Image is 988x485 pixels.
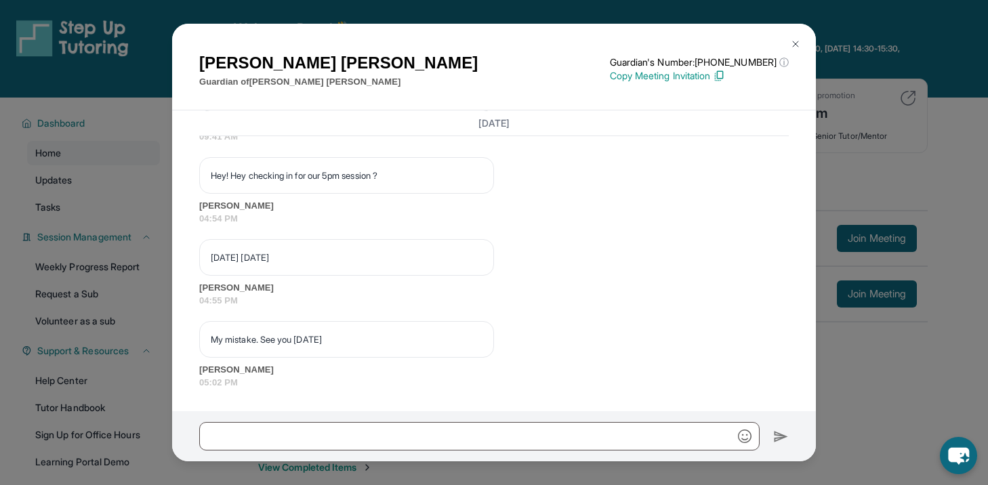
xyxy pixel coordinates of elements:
h3: [DATE] [199,116,789,129]
p: Guardian of [PERSON_NAME] [PERSON_NAME] [199,75,478,89]
span: [PERSON_NAME] [199,363,789,377]
span: [PERSON_NAME] [199,281,789,295]
img: Copy Icon [713,70,725,82]
span: 04:55 PM [199,294,789,308]
span: 04:54 PM [199,212,789,226]
p: My mistake. See you [DATE] [211,333,482,346]
img: Emoji [738,429,752,443]
p: Hey! Hey checking in for our 5pm session ? [211,169,482,182]
p: [DATE] [DATE] [211,251,482,264]
p: Guardian's Number: [PHONE_NUMBER] [610,56,789,69]
img: Send icon [773,429,789,445]
h1: [PERSON_NAME] [PERSON_NAME] [199,51,478,75]
span: ⓘ [779,56,789,69]
img: Close Icon [790,39,801,49]
p: Copy Meeting Invitation [610,69,789,83]
span: [PERSON_NAME] [199,199,789,213]
span: 09:41 AM [199,130,789,144]
button: chat-button [940,437,977,474]
span: 05:02 PM [199,376,789,389]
